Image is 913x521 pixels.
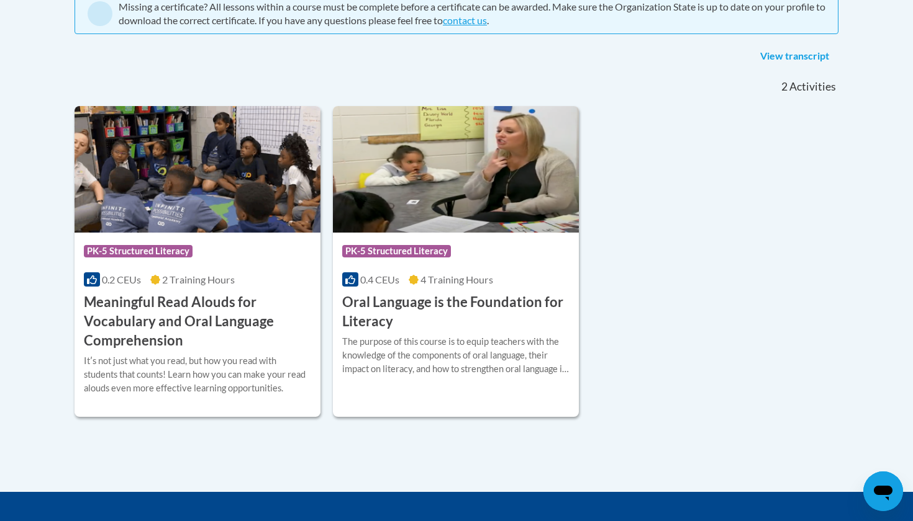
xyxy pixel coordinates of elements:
[360,274,399,285] span: 0.4 CEUs
[342,245,451,257] span: PK-5 Structured Literacy
[84,245,193,257] span: PK-5 Structured Literacy
[102,274,141,285] span: 0.2 CEUs
[420,274,493,285] span: 4 Training Hours
[75,106,320,233] img: Course Logo
[162,274,235,285] span: 2 Training Hours
[333,106,579,417] a: Course LogoPK-5 Structured Literacy0.4 CEUs4 Training Hours Oral Language is the Foundation for L...
[863,471,903,511] iframe: Button to launch messaging window
[443,14,487,26] a: contact us
[342,335,570,376] div: The purpose of this course is to equip teachers with the knowledge of the components of oral lang...
[333,106,579,233] img: Course Logo
[84,354,311,395] div: Itʹs not just what you read, but how you read with students that counts! Learn how you can make y...
[751,47,838,66] a: View transcript
[84,293,311,350] h3: Meaningful Read Alouds for Vocabulary and Oral Language Comprehension
[342,293,570,331] h3: Oral Language is the Foundation for Literacy
[75,106,320,417] a: Course LogoPK-5 Structured Literacy0.2 CEUs2 Training Hours Meaningful Read Alouds for Vocabulary...
[789,80,836,94] span: Activities
[781,80,788,94] span: 2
